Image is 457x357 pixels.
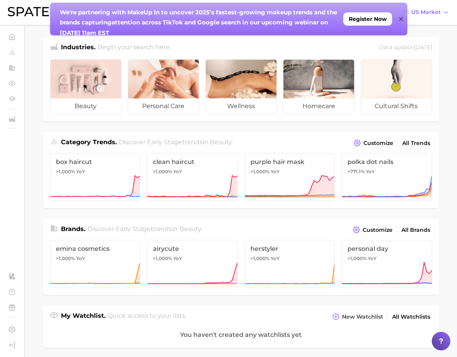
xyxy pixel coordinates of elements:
[330,311,385,322] button: New Watchlist
[153,245,232,252] span: airycute
[56,169,75,174] span: >1,000%
[390,312,432,322] a: All Watchlists
[50,153,141,201] a: box haircut>1,000% YoY
[153,158,232,166] span: clean haircut
[392,314,430,320] span: All Watchlists
[351,224,394,235] button: Customize
[147,240,238,288] a: airycute>1,000% YoY
[173,255,182,262] span: YoY
[56,245,135,252] span: emina cosmetics
[379,43,432,53] div: Data update: [DATE]
[206,98,276,114] span: wellness
[153,169,172,174] span: >1,000%
[50,59,122,114] a: beauty
[411,10,441,14] span: US Market
[147,153,238,201] a: clean haircut>1,000% YoY
[56,255,75,261] span: >1,000%
[342,240,432,288] a: personal day>1,000% YoY
[108,311,186,322] h2: Quick access to your lists.
[173,169,182,175] span: YoY
[348,245,426,252] span: personal day
[250,245,329,252] span: herstyler
[250,169,269,174] span: >1,000%
[368,255,377,262] span: YoY
[245,240,335,288] a: herstyler>1,000% YoY
[348,255,367,261] span: >1,000%
[61,43,96,53] h1: Industries.
[61,138,117,146] span: Category Trends .
[250,255,269,261] span: >1,000%
[245,153,335,201] a: purple hair mask>1,000% YoY
[50,98,121,114] span: beauty
[6,339,18,351] a: Log out. Currently logged in with e-mail samantha.calcagni@loreal.com.
[97,43,171,53] h2: Begin your search here.
[128,59,199,114] a: personal care
[402,140,430,147] span: All Trends
[87,225,202,233] span: Discover Early Stage brands in .
[348,158,426,166] span: polka dot nails
[76,255,85,262] span: YoY
[8,7,49,16] img: SPATE
[363,227,393,233] span: Customize
[390,7,451,17] button: ShowUS Market
[283,59,354,114] a: homecare
[56,158,135,166] span: box haircut
[153,255,172,261] span: >1,000%
[61,311,106,322] h1: My Watchlist.
[283,98,354,114] span: homecare
[61,225,85,233] span: Brands .
[342,314,383,320] span: New Watchlist
[205,59,277,114] a: wellness
[271,169,280,175] span: YoY
[363,140,393,147] span: Customize
[361,98,432,114] span: cultural shifts
[352,138,395,148] button: Customize
[76,169,85,175] span: YoY
[361,59,432,114] a: cultural shifts
[271,255,280,262] span: YoY
[119,138,233,146] span: Discover Early Stage trends in .
[43,322,439,348] div: You haven't created any watchlists yet
[366,169,375,175] span: YoY
[400,138,432,148] a: All Trends
[179,225,201,233] span: beauty
[250,158,329,166] span: purple hair mask
[128,98,199,114] span: personal care
[210,138,232,146] span: beauty
[401,227,430,233] span: All Brands
[400,225,432,235] a: All Brands
[348,169,365,174] span: +771.1%
[342,153,432,201] a: polka dot nails+771.1% YoY
[50,240,141,288] a: emina cosmetics>1,000% YoY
